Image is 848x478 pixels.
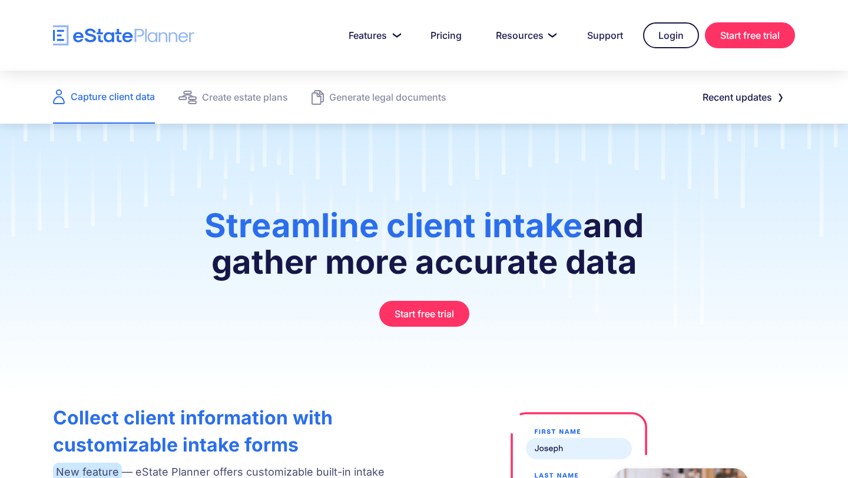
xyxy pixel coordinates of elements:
[482,24,567,47] a: Resources
[416,24,476,47] a: Pricing
[187,207,661,292] h1: and gather more accurate data
[573,24,637,47] a: Support
[178,71,288,124] a: Create estate plans
[688,85,795,109] a: Recent updates
[202,89,288,105] div: Create estate plans
[312,71,446,124] a: Generate legal documents
[204,205,583,245] span: Streamline client intake
[53,71,155,124] a: Capture client data
[71,88,155,105] div: Capture client data
[53,406,333,456] strong: Collect client information with customizable intake forms
[703,89,772,105] div: Recent updates
[643,22,699,48] a: Login
[329,89,446,105] div: Generate legal documents
[379,301,469,327] a: Start free trial
[334,24,410,47] a: Features
[705,22,795,48] a: Start free trial
[53,25,194,46] a: home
